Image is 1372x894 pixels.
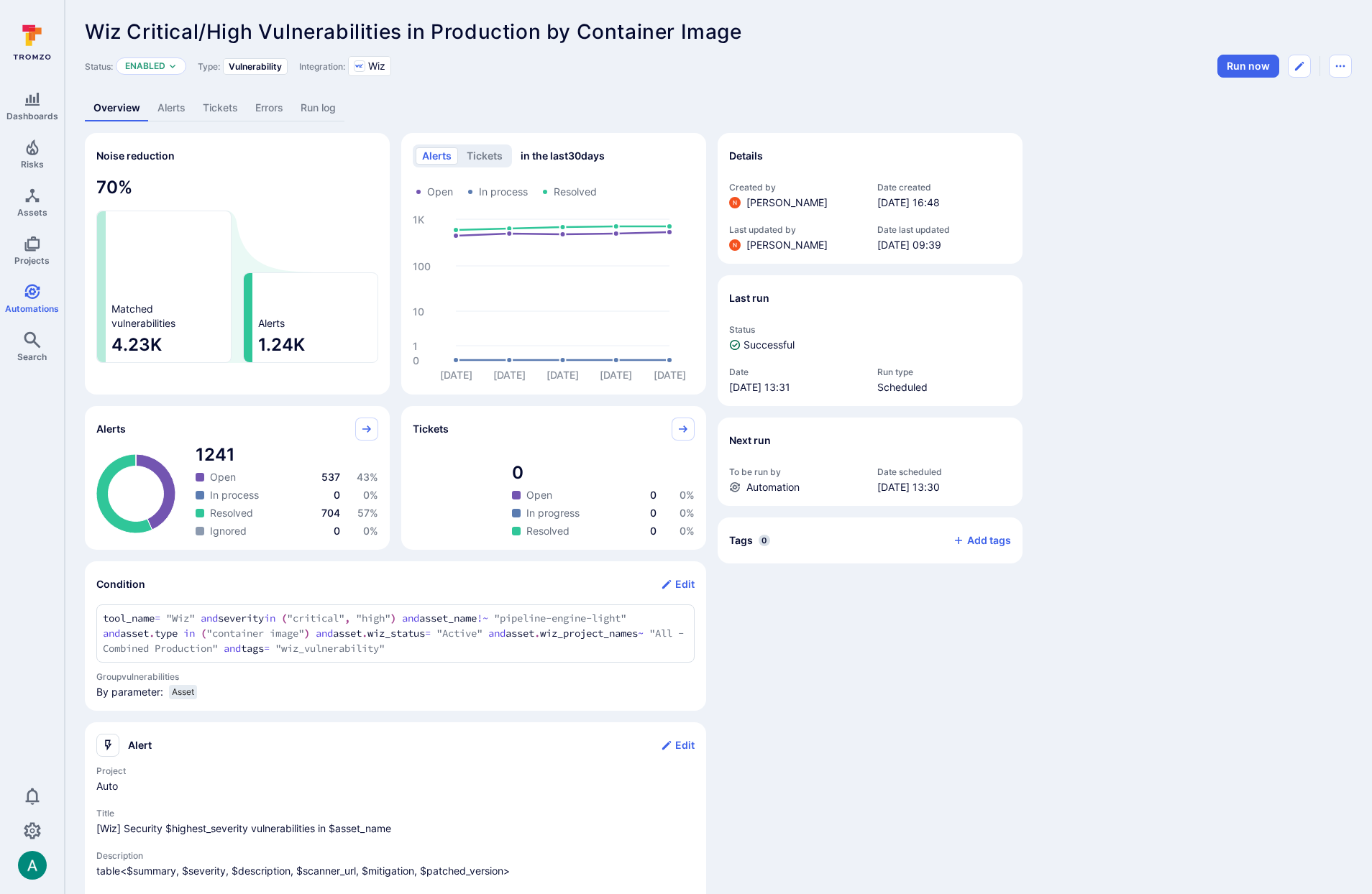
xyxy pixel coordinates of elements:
div: Collapse tags [718,517,1023,563]
span: alert title [96,821,695,836]
button: Edit automation [1288,55,1311,78]
span: Created by [729,182,863,193]
span: Run type [877,367,1011,377]
span: 704 [321,507,340,519]
section: Next run widget [718,418,1023,506]
span: Scheduled [877,380,1011,395]
button: Add tags [941,529,1011,552]
span: Status [729,324,1011,335]
span: Date [729,367,863,377]
button: alerts [416,147,458,165]
div: Tickets pie widget [401,406,706,550]
span: Ignored [210,524,247,538]
text: [DATE] [654,369,686,381]
a: Tickets [194,95,247,121]
div: Neeren Patki [729,197,741,208]
button: Expand dropdown [168,62,177,70]
span: 0 [650,525,657,537]
span: 0 [759,535,770,546]
span: Tickets [413,422,449,436]
h2: Details [729,149,763,163]
span: Open [427,185,453,199]
section: Details widget [718,133,1023,264]
section: Condition widget [85,561,706,711]
img: ACg8ocIprwjrgDQnDsNSk9Ghn5p5-B8DpAKWoJ5Gi9syOE4K59tr4Q=s96-c [729,197,741,208]
span: 4.23K [111,333,225,356]
span: Risks [21,159,44,170]
span: Group vulnerabilities [96,671,695,682]
span: [PERSON_NAME] [746,238,828,252]
span: Successful [744,338,795,352]
section: Last run widget [718,275,1023,406]
span: 0 % [680,507,695,519]
span: Date last updated [877,224,1011,235]
div: Neeren Patki [729,239,741,251]
span: Asset [172,686,194,698]
span: Status: [85,61,113,72]
span: 1.24K [258,333,372,356]
text: 1 [413,340,418,352]
span: To be run by [729,466,863,477]
span: Date scheduled [877,466,1011,477]
textarea: Add condition [103,611,688,656]
span: Last updated by [729,224,863,235]
span: Projects [14,255,50,266]
span: total [196,443,378,466]
span: Alerts [96,422,126,436]
a: Run log [292,95,344,121]
span: total [512,461,695,484]
div: Arjan Dehar [18,851,47,880]
a: Overview [85,95,149,121]
span: 0 % [680,489,695,501]
span: 0 [334,489,340,501]
span: 57 % [357,507,378,519]
p: table<$summary, $severity, $description, $scanner_url, $mitigation, $patched_version> [96,864,695,878]
span: Wiz [368,59,385,73]
span: alert project [96,779,695,793]
button: Enabled [125,60,165,72]
span: [DATE] 16:48 [877,195,1011,210]
span: Noise reduction [96,149,175,162]
button: Automation menu [1329,55,1352,78]
text: [DATE] [546,369,579,381]
div: Alerts pie widget [85,406,390,550]
span: By parameter: [96,685,163,705]
span: 0 % [363,525,378,537]
button: Edit [661,573,695,596]
img: ACg8ocIprwjrgDQnDsNSk9Ghn5p5-B8DpAKWoJ5Gi9syOE4K59tr4Q=s96-c [729,239,741,251]
span: Alerts [258,316,285,331]
span: In process [210,488,259,502]
h2: Last run [729,291,769,305]
span: Integration: [299,61,345,72]
span: Automations [5,303,59,314]
span: Type: [198,61,220,72]
span: Automation [746,480,800,494]
h2: Alert [128,738,152,752]
span: 0 % [363,489,378,501]
span: [DATE] 09:39 [877,238,1011,252]
div: Vulnerability [223,58,288,75]
span: Assets [17,207,47,218]
span: Resolved [526,524,570,538]
a: Errors [247,95,292,121]
img: ACg8ocLSa5mPYBaXNx3eFu_EmspyJX0laNWN7cXOFirfQ7srZveEpg=s96-c [18,851,47,880]
text: [DATE] [600,369,632,381]
span: [DATE] 13:30 [877,480,1011,494]
span: Resolved [210,506,253,520]
span: Resolved [554,185,597,199]
text: 10 [413,305,424,318]
span: Open [526,488,552,502]
div: alert description [96,864,695,878]
span: in the last 30 days [521,149,605,163]
span: 0 [650,507,657,519]
h2: Condition [96,577,145,591]
text: 1K [413,213,424,226]
div: Automation tabs [85,95,1352,121]
span: 0 [650,489,657,501]
span: 0 [334,525,340,537]
h2: Tags [729,533,753,548]
span: Project [96,765,695,776]
span: Matched vulnerabilities [111,302,175,331]
span: Search [17,351,47,362]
